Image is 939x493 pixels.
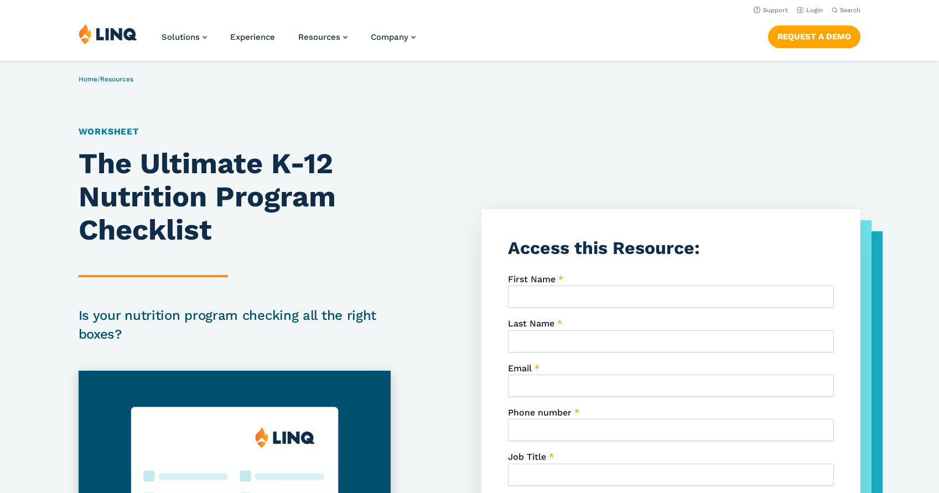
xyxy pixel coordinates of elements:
[230,32,275,42] a: Experience
[508,274,556,284] span: First Name
[508,363,532,373] span: Email
[298,32,340,42] span: Resources
[162,32,207,42] a: Solutions
[79,75,133,83] span: /
[768,25,860,48] a: Request a Demo
[100,75,133,83] a: Resources
[508,236,834,261] h3: Access this Resource:
[79,23,137,44] img: LINQ | K‑12 Software
[768,23,860,48] nav: Button Navigation
[508,407,572,418] span: Phone number
[508,318,554,329] span: Last Name
[162,23,416,60] nav: Primary Navigation
[508,452,546,462] span: Job Title
[371,32,416,42] a: Company
[79,126,139,137] a: Worksheet
[832,6,860,14] button: Open Search Bar
[298,32,347,42] a: Resources
[797,7,823,14] a: Login
[162,32,200,42] span: Solutions
[79,75,97,83] a: Home
[754,7,788,14] a: Support
[79,306,391,344] h2: Is your nutrition program checking all the right boxes?
[79,147,336,247] strong: The Ultimate K-12 Nutrition Program Checklist
[371,32,408,42] span: Company
[840,7,860,14] span: Search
